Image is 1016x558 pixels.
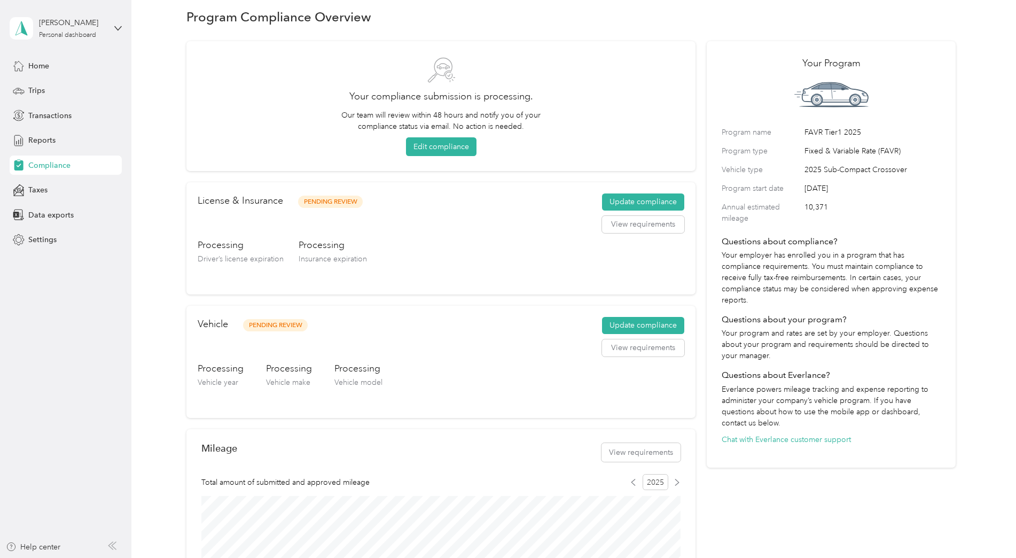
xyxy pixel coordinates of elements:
[602,216,684,233] button: View requirements
[334,378,382,387] span: Vehicle model
[28,85,45,96] span: Trips
[299,254,367,263] span: Insurance expiration
[722,235,941,248] h4: Questions about compliance?
[201,443,237,454] h2: Mileage
[804,127,941,138] span: FAVR Tier1 2025
[39,32,96,38] div: Personal dashboard
[198,238,284,252] h3: Processing
[198,193,283,208] h2: License & Insurance
[804,145,941,157] span: Fixed & Variable Rate (FAVR)
[643,474,668,490] span: 2025
[299,238,367,252] h3: Processing
[722,328,941,361] p: Your program and rates are set by your employer. Questions about your program and requirements sh...
[266,362,312,375] h3: Processing
[198,317,228,331] h2: Vehicle
[198,378,238,387] span: Vehicle year
[28,210,74,221] span: Data exports
[722,434,851,445] button: Chat with Everlance customer support
[6,541,60,553] button: Help center
[198,254,284,263] span: Driver’s license expiration
[602,317,684,334] button: Update compliance
[28,60,49,72] span: Home
[266,378,310,387] span: Vehicle make
[198,362,244,375] h3: Processing
[722,201,801,224] label: Annual estimated mileage
[722,313,941,326] h4: Questions about your program?
[722,384,941,429] p: Everlance powers mileage tracking and expense reporting to administer your company’s vehicle prog...
[406,137,476,156] button: Edit compliance
[956,498,1016,558] iframe: Everlance-gr Chat Button Frame
[39,17,106,28] div: [PERSON_NAME]
[804,183,941,194] span: [DATE]
[243,319,308,331] span: Pending Review
[722,369,941,382] h4: Questions about Everlance?
[601,443,681,462] button: View requirements
[722,250,941,306] p: Your employer has enrolled you in a program that has compliance requirements. You must maintain c...
[804,164,941,175] span: 2025 Sub-Compact Crossover
[602,339,684,356] button: View requirements
[298,196,363,208] span: Pending Review
[722,164,801,175] label: Vehicle type
[28,160,71,171] span: Compliance
[334,362,382,375] h3: Processing
[722,183,801,194] label: Program start date
[186,11,371,22] h1: Program Compliance Overview
[28,184,48,196] span: Taxes
[337,110,546,132] p: Our team will review within 48 hours and notify you of your compliance status via email. No actio...
[804,201,941,224] span: 10,371
[602,193,684,211] button: Update compliance
[28,135,56,146] span: Reports
[201,89,681,104] h2: Your compliance submission is processing.
[722,56,941,71] h2: Your Program
[722,145,801,157] label: Program type
[28,110,72,121] span: Transactions
[722,127,801,138] label: Program name
[28,234,57,245] span: Settings
[201,477,370,488] span: Total amount of submitted and approved mileage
